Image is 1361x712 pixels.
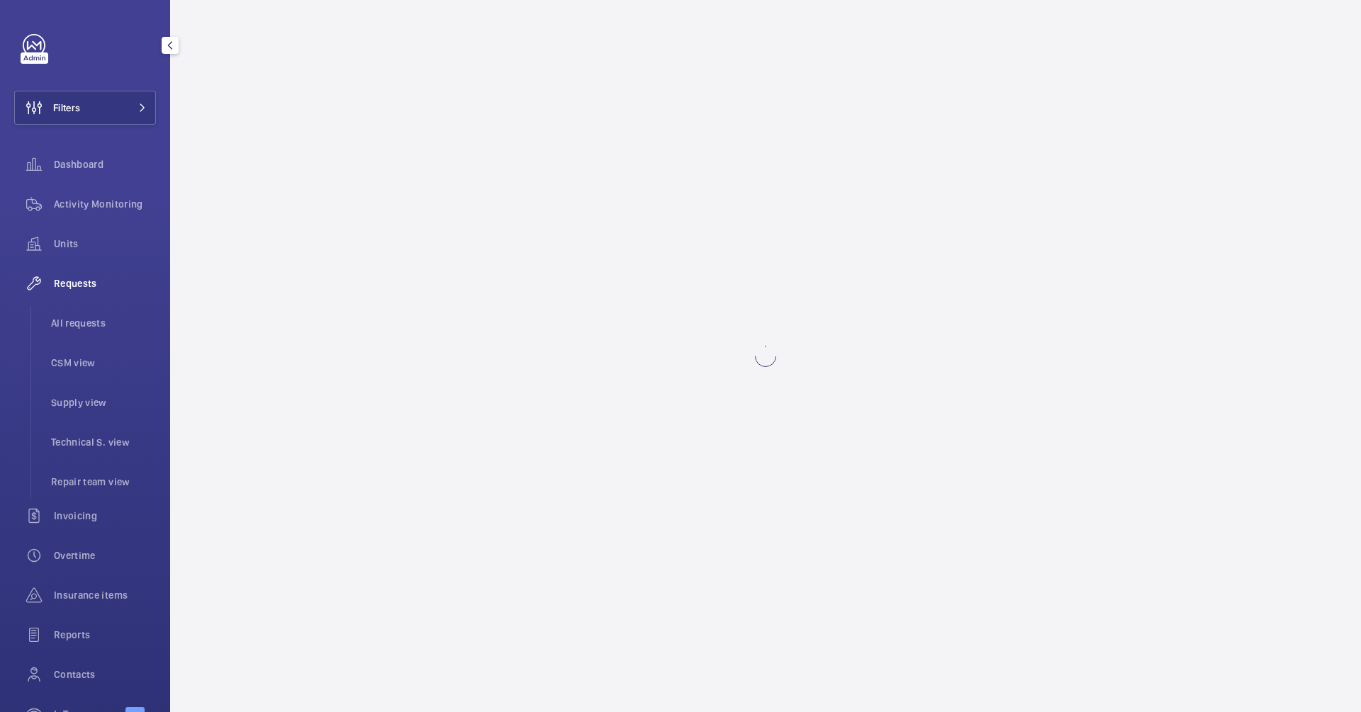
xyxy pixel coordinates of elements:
[54,628,156,642] span: Reports
[54,197,156,211] span: Activity Monitoring
[53,101,80,115] span: Filters
[54,667,156,682] span: Contacts
[54,237,156,251] span: Units
[54,509,156,523] span: Invoicing
[54,276,156,290] span: Requests
[51,395,156,409] span: Supply view
[51,475,156,489] span: Repair team view
[51,435,156,449] span: Technical S. view
[51,356,156,370] span: CSM view
[14,91,156,125] button: Filters
[51,316,156,330] span: All requests
[54,548,156,563] span: Overtime
[54,588,156,602] span: Insurance items
[54,157,156,171] span: Dashboard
